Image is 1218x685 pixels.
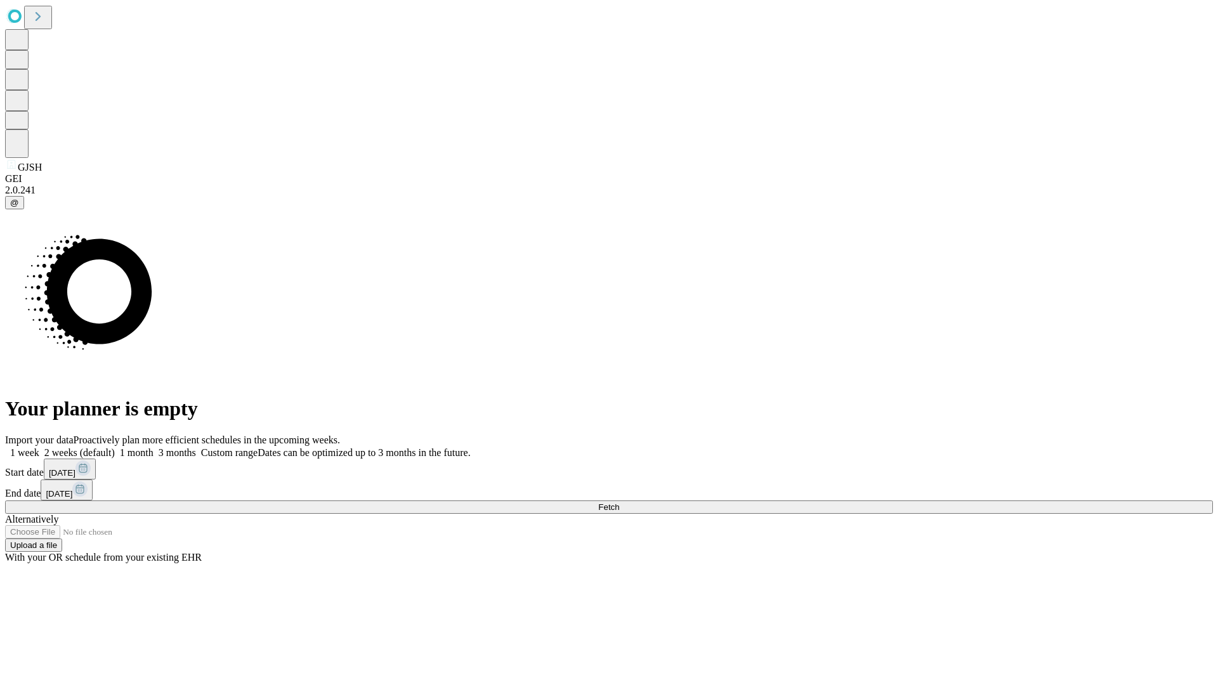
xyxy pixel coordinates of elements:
span: With your OR schedule from your existing EHR [5,552,202,563]
span: 3 months [159,447,196,458]
span: Fetch [598,502,619,512]
button: Upload a file [5,538,62,552]
div: Start date [5,459,1213,480]
span: Custom range [201,447,258,458]
span: 2 weeks (default) [44,447,115,458]
span: GJSH [18,162,42,173]
span: @ [10,198,19,207]
button: [DATE] [41,480,93,500]
span: 1 month [120,447,154,458]
button: @ [5,196,24,209]
span: Import your data [5,434,74,445]
span: Proactively plan more efficient schedules in the upcoming weeks. [74,434,340,445]
span: [DATE] [49,468,75,478]
span: [DATE] [46,489,72,499]
button: Fetch [5,500,1213,514]
span: Dates can be optimized up to 3 months in the future. [258,447,470,458]
button: [DATE] [44,459,96,480]
span: Alternatively [5,514,58,525]
h1: Your planner is empty [5,397,1213,421]
div: 2.0.241 [5,185,1213,196]
span: 1 week [10,447,39,458]
div: End date [5,480,1213,500]
div: GEI [5,173,1213,185]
